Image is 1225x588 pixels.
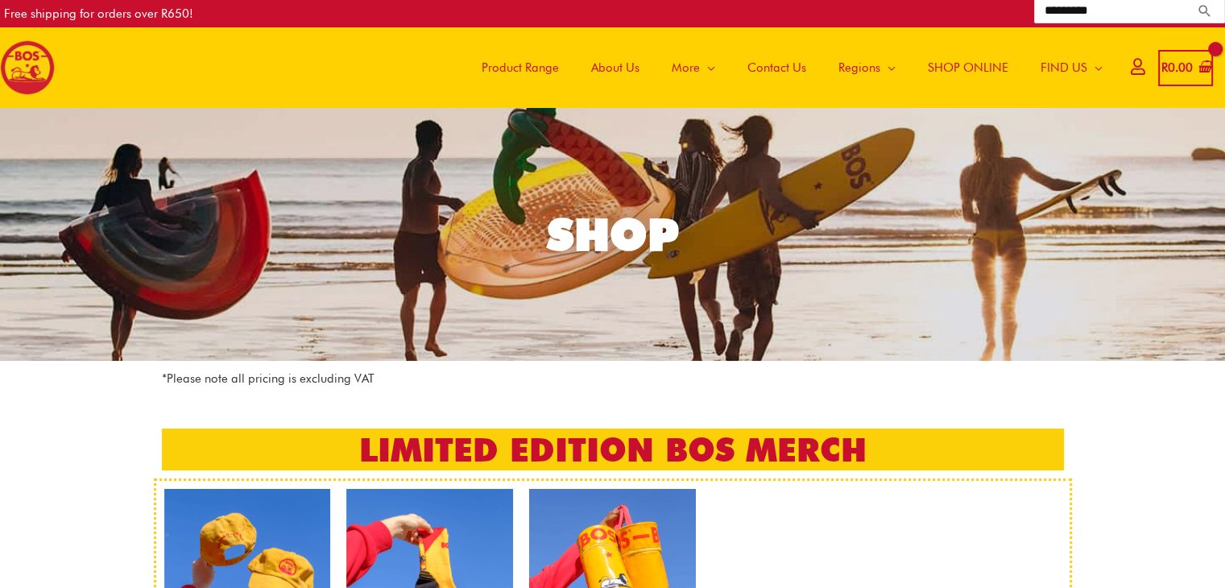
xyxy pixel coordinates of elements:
span: More [672,43,700,92]
a: About Us [575,27,656,108]
span: FIND US [1041,43,1087,92]
a: Contact Us [731,27,822,108]
span: Product Range [482,43,559,92]
h2: LIMITED EDITION BOS MERCH [162,429,1064,470]
a: SHOP ONLINE [912,27,1024,108]
span: R [1161,60,1168,75]
span: About Us [591,43,639,92]
a: Regions [822,27,912,108]
span: Regions [838,43,880,92]
nav: Site Navigation [453,27,1119,108]
bdi: 0.00 [1161,60,1193,75]
div: SHOP [547,213,679,257]
a: View Shopping Cart, empty [1158,50,1213,86]
span: SHOP ONLINE [928,43,1008,92]
span: Contact Us [747,43,806,92]
p: *Please note all pricing is excluding VAT [162,369,1064,389]
a: Product Range [466,27,575,108]
a: Search button [1197,3,1213,19]
a: More [656,27,731,108]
